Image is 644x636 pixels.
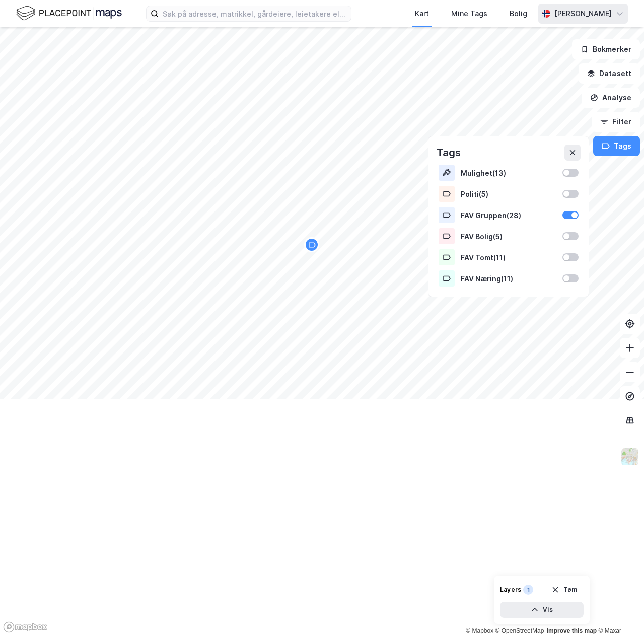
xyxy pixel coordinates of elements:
[461,253,556,262] div: FAV Tomt ( 11 )
[523,585,533,595] div: 1
[510,8,527,20] div: Bolig
[620,447,639,466] img: Z
[415,8,429,20] div: Kart
[304,237,319,252] div: Map marker
[554,8,612,20] div: [PERSON_NAME]
[16,5,122,22] img: logo.f888ab2527a4732fd821a326f86c7f29.svg
[159,6,351,21] input: Søk på adresse, matrikkel, gårdeiere, leietakere eller personer
[461,232,556,241] div: FAV Bolig ( 5 )
[437,145,461,161] div: Tags
[3,621,47,633] a: Mapbox homepage
[466,627,493,634] a: Mapbox
[495,627,544,634] a: OpenStreetMap
[547,627,597,634] a: Improve this map
[500,586,521,594] div: Layers
[592,112,640,132] button: Filter
[545,582,584,598] button: Tøm
[593,136,640,156] button: Tags
[451,8,487,20] div: Mine Tags
[461,274,556,283] div: FAV Næring ( 11 )
[500,602,584,618] button: Vis
[461,211,556,220] div: FAV Gruppen ( 28 )
[582,88,640,108] button: Analyse
[572,39,640,59] button: Bokmerker
[461,169,556,177] div: Mulighet ( 13 )
[594,588,644,636] iframe: Chat Widget
[594,588,644,636] div: Kontrollprogram for chat
[579,63,640,84] button: Datasett
[461,190,556,198] div: Politi ( 5 )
